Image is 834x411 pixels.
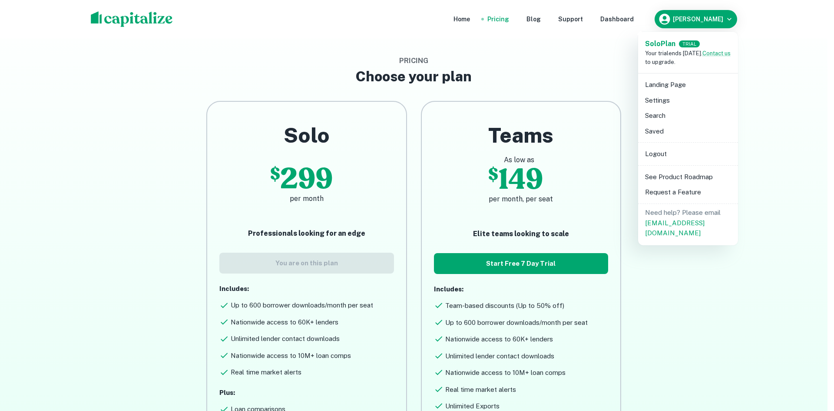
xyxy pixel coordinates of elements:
li: Search [642,108,735,124]
div: TRIAL [679,40,700,48]
a: SoloPlan [645,39,675,49]
iframe: Chat Widget [791,314,834,355]
a: Contact us [702,50,731,57]
a: [EMAIL_ADDRESS][DOMAIN_NAME] [645,219,705,237]
li: Request a Feature [642,184,735,200]
span: Your trial ends [DATE]. to upgrade. [645,50,731,65]
li: See Product Roadmap [642,169,735,185]
li: Logout [642,146,735,162]
strong: Solo Plan [645,40,675,48]
p: Need help? Please email [645,207,731,238]
li: Saved [642,124,735,139]
li: Settings [642,93,735,108]
li: Landing Page [642,77,735,93]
